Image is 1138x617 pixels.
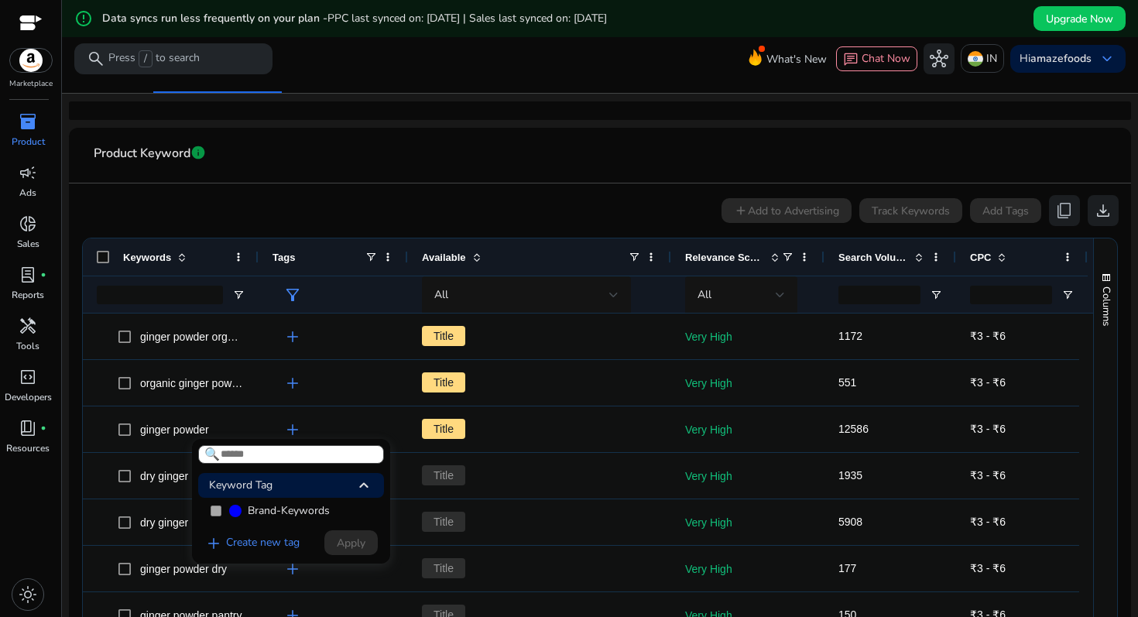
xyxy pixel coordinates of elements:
span: keyboard_arrow_up [355,476,373,495]
input: Brand-Keywords [211,506,221,516]
span: 🔍 [204,445,220,464]
div: Keyword Tag [198,473,384,498]
span: add [204,534,223,553]
span: Brand-Keywords [248,503,330,519]
a: Create new tag [198,534,306,553]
